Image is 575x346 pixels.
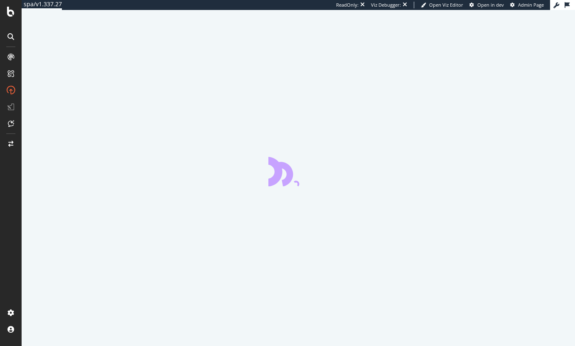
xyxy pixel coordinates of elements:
span: Open in dev [477,2,504,8]
span: Admin Page [518,2,544,8]
a: Admin Page [510,2,544,8]
div: Viz Debugger: [371,2,401,8]
span: Open Viz Editor [429,2,463,8]
a: Open Viz Editor [421,2,463,8]
a: Open in dev [469,2,504,8]
div: animation [268,156,328,186]
div: ReadOnly: [336,2,359,8]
